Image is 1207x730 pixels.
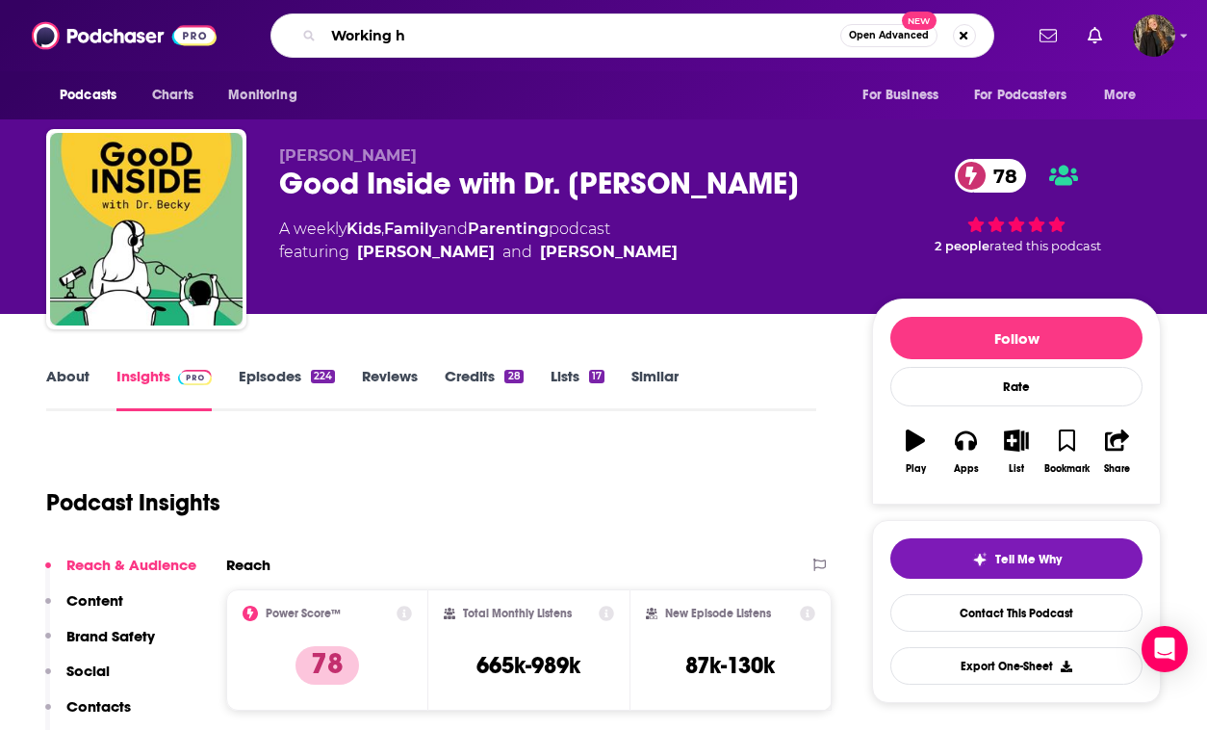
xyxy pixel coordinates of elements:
[46,367,90,411] a: About
[311,370,335,383] div: 224
[279,218,678,264] div: A weekly podcast
[279,146,417,165] span: [PERSON_NAME]
[279,241,678,264] span: featuring
[32,17,217,54] img: Podchaser - Follow, Share and Rate Podcasts
[1032,19,1065,52] a: Show notifications dropdown
[935,239,989,253] span: 2 people
[45,627,155,663] button: Brand Safety
[468,220,549,238] a: Parenting
[226,556,270,574] h2: Reach
[890,317,1143,359] button: Follow
[849,31,929,40] span: Open Advanced
[589,370,604,383] div: 17
[152,82,193,109] span: Charts
[1133,14,1175,57] span: Logged in as anamarquis
[890,367,1143,406] div: Rate
[66,591,123,610] p: Content
[872,146,1161,266] div: 78 2 peoplerated this podcast
[270,13,994,58] div: Search podcasts, credits, & more...
[502,241,532,264] span: and
[1009,463,1024,475] div: List
[1133,14,1175,57] button: Show profile menu
[504,370,523,383] div: 28
[849,77,963,114] button: open menu
[974,159,1027,193] span: 78
[239,367,335,411] a: Episodes224
[890,647,1143,685] button: Export One-Sheet
[1142,626,1188,672] div: Open Intercom Messenger
[46,77,141,114] button: open menu
[66,627,155,645] p: Brand Safety
[954,463,979,475] div: Apps
[46,488,220,517] h1: Podcast Insights
[685,651,775,680] h3: 87k-130k
[1133,14,1175,57] img: User Profile
[955,159,1027,193] a: 78
[991,417,1041,486] button: List
[362,367,418,411] a: Reviews
[1080,19,1110,52] a: Show notifications dropdown
[60,82,116,109] span: Podcasts
[1041,417,1091,486] button: Bookmark
[66,697,131,716] p: Contacts
[974,82,1066,109] span: For Podcasters
[66,662,110,680] p: Social
[995,552,1062,567] span: Tell Me Why
[45,556,196,591] button: Reach & Audience
[540,241,678,264] a: Jonathan Haidt
[45,591,123,627] button: Content
[476,651,580,680] h3: 665k-989k
[347,220,381,238] a: Kids
[295,646,359,685] p: 78
[631,367,679,411] a: Similar
[1104,463,1130,475] div: Share
[1044,463,1090,475] div: Bookmark
[323,20,840,51] input: Search podcasts, credits, & more...
[178,370,212,385] img: Podchaser Pro
[1104,82,1137,109] span: More
[66,556,196,574] p: Reach & Audience
[215,77,321,114] button: open menu
[445,367,523,411] a: Credits28
[840,24,937,47] button: Open AdvancedNew
[962,77,1094,114] button: open menu
[266,607,341,620] h2: Power Score™
[357,241,495,264] div: [PERSON_NAME]
[384,220,438,238] a: Family
[50,133,243,326] img: Good Inside with Dr. Becky
[228,82,296,109] span: Monitoring
[551,367,604,411] a: Lists17
[665,607,771,620] h2: New Episode Listens
[902,12,937,30] span: New
[862,82,938,109] span: For Business
[890,594,1143,632] a: Contact This Podcast
[1092,417,1143,486] button: Share
[972,552,988,567] img: tell me why sparkle
[116,367,212,411] a: InsightsPodchaser Pro
[890,417,940,486] button: Play
[906,463,926,475] div: Play
[463,607,572,620] h2: Total Monthly Listens
[940,417,990,486] button: Apps
[989,239,1101,253] span: rated this podcast
[381,220,384,238] span: ,
[890,538,1143,579] button: tell me why sparkleTell Me Why
[1091,77,1161,114] button: open menu
[438,220,468,238] span: and
[140,77,205,114] a: Charts
[45,662,110,697] button: Social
